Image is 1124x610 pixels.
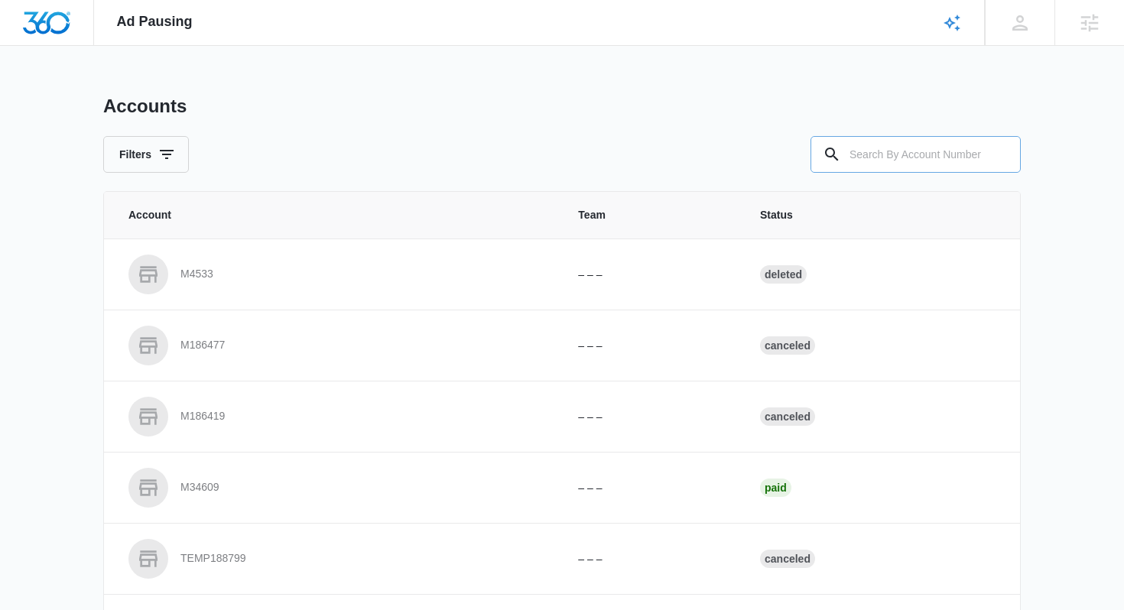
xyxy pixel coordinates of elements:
[103,136,189,173] button: Filters
[760,550,815,568] div: Canceled
[578,409,723,425] p: – – –
[128,468,541,508] a: M34609
[128,539,541,579] a: TEMP188799
[760,407,815,426] div: Canceled
[103,95,187,118] h1: Accounts
[180,551,246,566] p: TEMP188799
[128,326,541,365] a: M186477
[811,136,1021,173] input: Search By Account Number
[578,207,723,223] span: Team
[760,479,791,497] div: Paid
[180,338,225,353] p: M186477
[180,267,213,282] p: M4533
[578,480,723,496] p: – – –
[117,14,193,30] span: Ad Pausing
[760,265,807,284] div: Deleted
[760,336,815,355] div: Canceled
[578,551,723,567] p: – – –
[578,338,723,354] p: – – –
[180,480,219,495] p: M34609
[760,207,996,223] span: Status
[128,397,541,436] a: M186419
[128,207,541,223] span: Account
[578,267,723,283] p: – – –
[180,409,225,424] p: M186419
[128,255,541,294] a: M4533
